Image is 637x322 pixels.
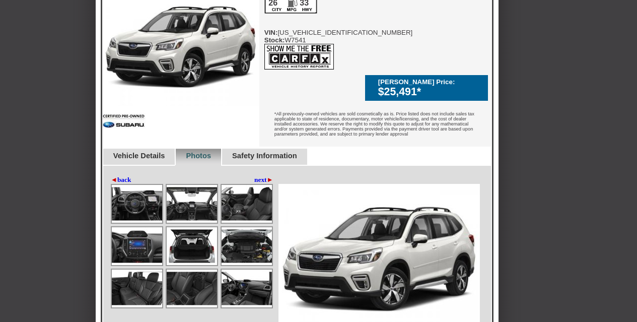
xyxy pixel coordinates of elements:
a: Safety Information [232,152,297,160]
img: Image.aspx [167,185,217,223]
img: Image.aspx [112,185,162,223]
a: ◄back [111,176,131,184]
img: Image.aspx [112,227,162,265]
div: *All previously-owned vehicles are sold cosmetically as is. Price listed does not include sales t... [259,104,491,147]
img: Image.aspx [112,270,162,307]
b: VIN: [264,29,278,36]
img: Image.aspx [167,270,217,307]
a: Vehicle Details [113,152,165,160]
img: Image.aspx [167,227,217,265]
span: ◄ [111,176,117,183]
div: $25,491* [378,86,483,98]
img: icon_carfax.png [264,44,334,70]
span: ► [267,176,273,183]
img: Certified Pre-Owned Subaru [102,113,146,128]
div: [PERSON_NAME] Price: [378,78,483,86]
b: Stock: [264,36,285,44]
a: next► [254,176,273,184]
img: Image.aspx [222,227,272,265]
img: Image.aspx [222,270,272,307]
a: Photos [186,152,211,160]
img: Image.aspx [222,185,272,223]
